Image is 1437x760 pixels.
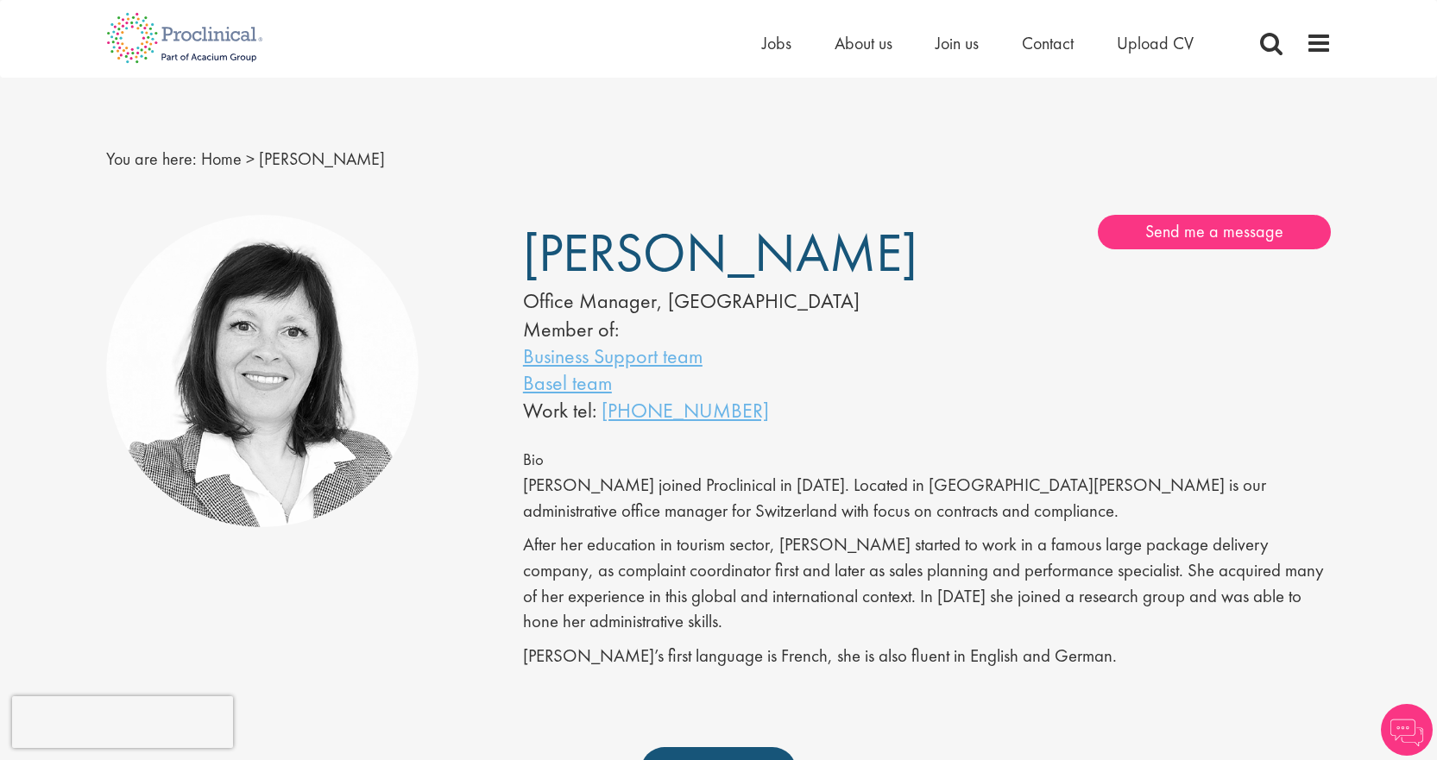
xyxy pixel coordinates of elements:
a: Upload CV [1117,32,1194,54]
span: [PERSON_NAME] [259,148,385,170]
a: About us [835,32,892,54]
div: Office Manager, [GEOGRAPHIC_DATA] [523,286,875,316]
span: > [246,148,255,170]
a: breadcrumb link [201,148,242,170]
img: Brigitte Walter [106,215,419,528]
p: [PERSON_NAME] joined Proclinical in [DATE]. Located in [GEOGRAPHIC_DATA][PERSON_NAME] is our admi... [523,473,1332,524]
p: After her education in tourism sector, [PERSON_NAME] started to work in a famous large package de... [523,532,1332,635]
span: Bio [523,449,544,470]
span: [PERSON_NAME] [523,218,917,287]
a: Business Support team [523,342,703,369]
a: Join us [936,32,979,54]
iframe: reCAPTCHA [12,696,233,748]
a: Send me a message [1098,215,1331,249]
a: Jobs [762,32,791,54]
a: Basel team [523,369,612,396]
a: [PHONE_NUMBER] [602,397,769,424]
p: [PERSON_NAME]’s first language is French, she is also fluent in English and German. [523,644,1332,669]
span: Work tel: [523,397,596,424]
img: Chatbot [1381,704,1433,756]
label: Member of: [523,316,619,342]
a: Contact [1022,32,1074,54]
span: You are here: [106,148,197,170]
